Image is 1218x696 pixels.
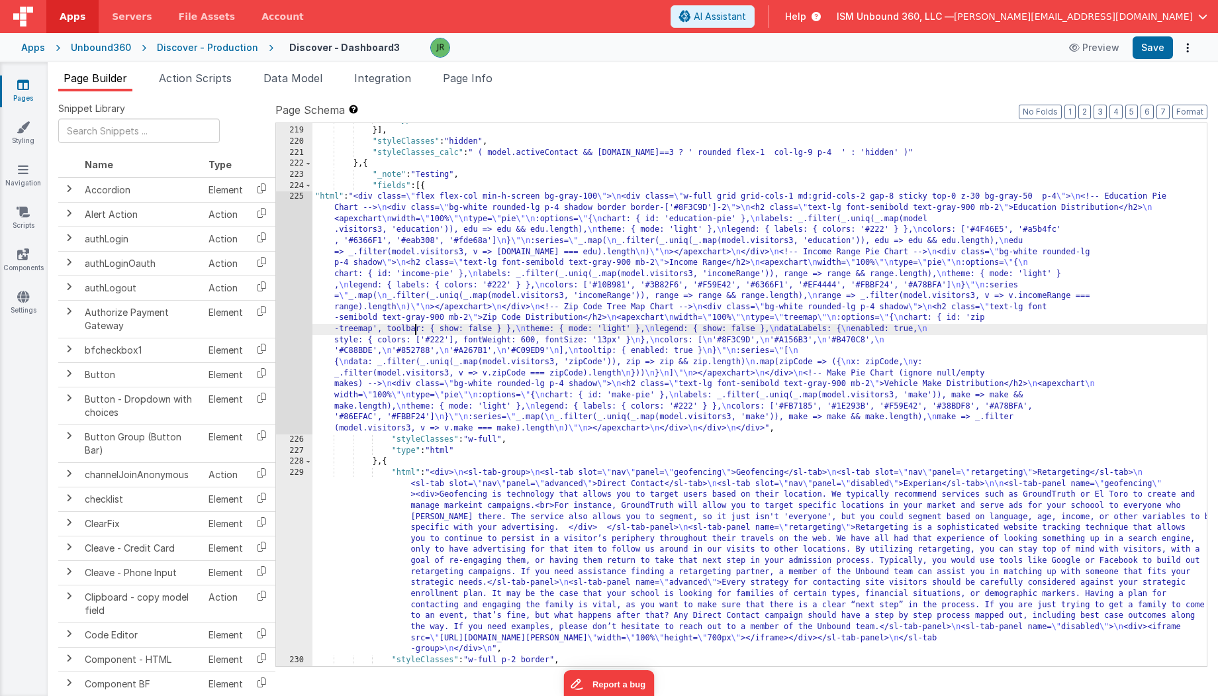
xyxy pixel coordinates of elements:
[79,338,203,362] td: bfcheckbox1
[276,446,312,457] div: 227
[203,622,248,647] td: Element
[79,275,203,300] td: authLogout
[276,148,312,159] div: 221
[1064,105,1076,119] button: 1
[209,159,232,170] span: Type
[276,666,312,677] div: 231
[203,300,248,338] td: Element
[79,387,203,424] td: Button - Dropdown with choices
[289,42,400,52] h4: Discover - Dashboard3
[837,10,954,23] span: ISM Unbound 360, LLC —
[276,158,312,170] div: 222
[1178,38,1197,57] button: Options
[71,41,131,54] div: Unbound360
[179,10,236,23] span: File Assets
[157,41,258,54] div: Discover - Production
[58,119,220,143] input: Search Snippets ...
[79,511,203,536] td: ClearFix
[203,275,248,300] td: Action
[276,170,312,181] div: 223
[694,10,746,23] span: AI Assistant
[79,462,203,487] td: channelJoinAnonymous
[443,72,492,85] span: Page Info
[1141,105,1154,119] button: 6
[1061,37,1127,58] button: Preview
[203,647,248,671] td: Element
[275,102,345,118] span: Page Schema
[85,159,113,170] span: Name
[203,226,248,251] td: Action
[112,10,152,23] span: Servers
[79,362,203,387] td: Button
[203,338,248,362] td: Element
[785,10,806,23] span: Help
[1133,36,1173,59] button: Save
[79,647,203,671] td: Component - HTML
[1109,105,1123,119] button: 4
[203,671,248,696] td: Element
[203,387,248,424] td: Element
[79,177,203,203] td: Accordion
[671,5,755,28] button: AI Assistant
[203,177,248,203] td: Element
[1125,105,1138,119] button: 5
[203,536,248,560] td: Element
[203,511,248,536] td: Element
[79,424,203,462] td: Button Group (Button Bar)
[21,41,45,54] div: Apps
[954,10,1193,23] span: [PERSON_NAME][EMAIL_ADDRESS][DOMAIN_NAME]
[79,487,203,511] td: checklist
[203,202,248,226] td: Action
[79,202,203,226] td: Alert Action
[1078,105,1091,119] button: 2
[1172,105,1207,119] button: Format
[276,434,312,446] div: 226
[203,362,248,387] td: Element
[263,72,322,85] span: Data Model
[276,468,312,655] div: 229
[203,251,248,275] td: Action
[837,10,1207,23] button: ISM Unbound 360, LLC — [PERSON_NAME][EMAIL_ADDRESS][DOMAIN_NAME]
[58,102,125,115] span: Snippet Library
[79,300,203,338] td: Authorize Payment Gateway
[203,585,248,622] td: Action
[276,125,312,136] div: 219
[276,181,312,192] div: 224
[431,38,449,57] img: 7673832259734376a215dc8786de64cb
[79,226,203,251] td: authLogin
[60,10,85,23] span: Apps
[1019,105,1062,119] button: No Folds
[159,72,232,85] span: Action Scripts
[1156,105,1170,119] button: 7
[203,462,248,487] td: Action
[79,560,203,585] td: Cleave - Phone Input
[354,72,411,85] span: Integration
[79,585,203,622] td: Clipboard - copy model field
[79,671,203,696] td: Component BF
[276,456,312,468] div: 228
[64,72,127,85] span: Page Builder
[1094,105,1107,119] button: 3
[79,251,203,275] td: authLoginOauth
[203,487,248,511] td: Element
[79,536,203,560] td: Cleave - Credit Card
[276,191,312,434] div: 225
[276,136,312,148] div: 220
[276,655,312,666] div: 230
[203,560,248,585] td: Element
[79,622,203,647] td: Code Editor
[203,424,248,462] td: Element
